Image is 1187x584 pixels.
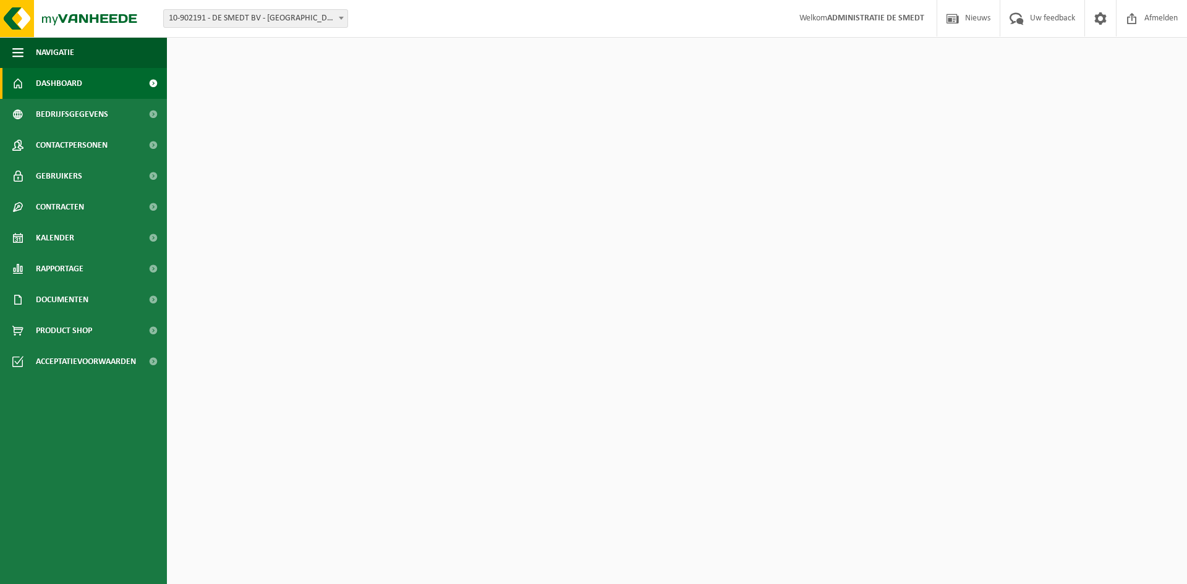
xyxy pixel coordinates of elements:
span: Acceptatievoorwaarden [36,346,136,377]
span: Contactpersonen [36,130,108,161]
span: Gebruikers [36,161,82,192]
span: Rapportage [36,253,83,284]
span: Dashboard [36,68,82,99]
span: Navigatie [36,37,74,68]
span: Contracten [36,192,84,222]
span: Product Shop [36,315,92,346]
span: Bedrijfsgegevens [36,99,108,130]
span: Documenten [36,284,88,315]
strong: ADMINISTRATIE DE SMEDT [827,14,924,23]
span: 10-902191 - DE SMEDT BV - SINT-GILLIS-WAAS [164,10,347,27]
span: 10-902191 - DE SMEDT BV - SINT-GILLIS-WAAS [163,9,348,28]
span: Kalender [36,222,74,253]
